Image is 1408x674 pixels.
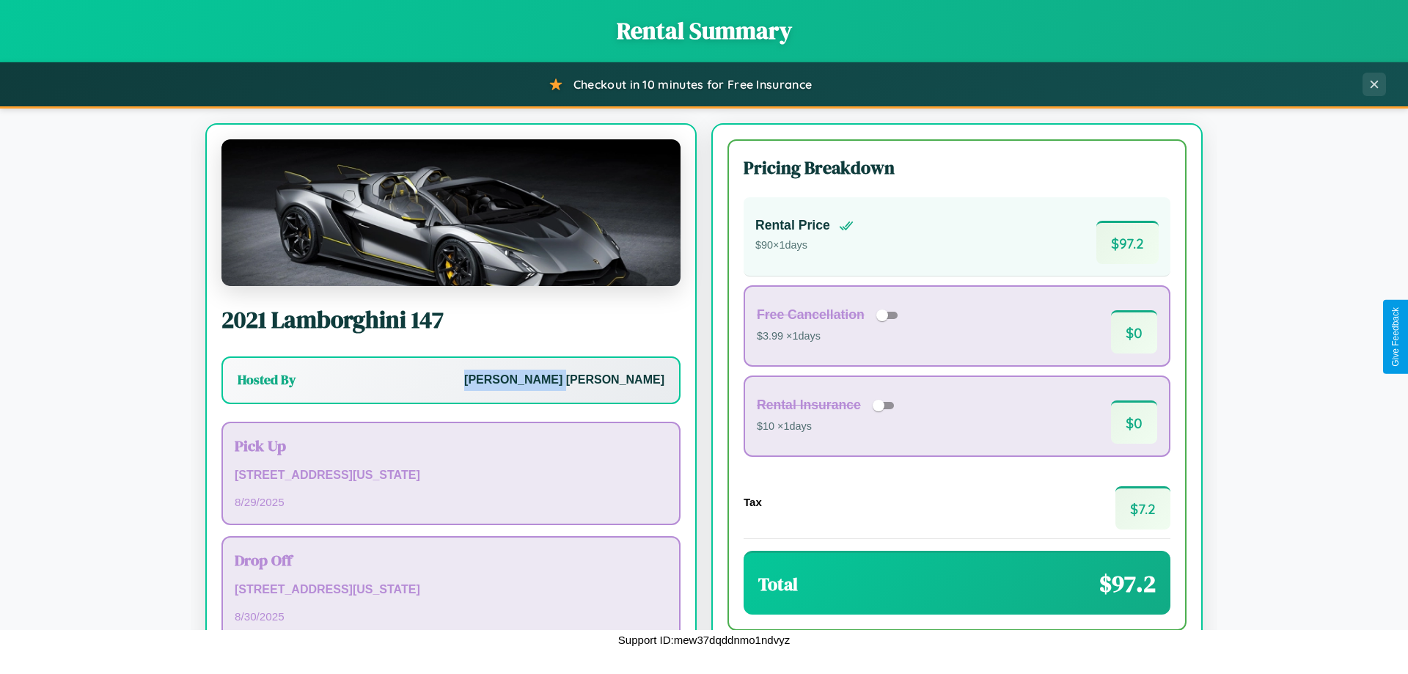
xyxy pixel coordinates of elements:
[757,327,903,346] p: $3.99 × 1 days
[573,77,812,92] span: Checkout in 10 minutes for Free Insurance
[235,579,667,601] p: [STREET_ADDRESS][US_STATE]
[744,496,762,508] h4: Tax
[1390,307,1401,367] div: Give Feedback
[744,155,1170,180] h3: Pricing Breakdown
[1111,310,1157,354] span: $ 0
[755,218,830,233] h4: Rental Price
[757,417,899,436] p: $10 × 1 days
[618,630,790,650] p: Support ID: mew37dqddnmo1ndvyz
[221,139,681,286] img: Lamborghini 147
[1115,486,1170,530] span: $ 7.2
[238,371,296,389] h3: Hosted By
[235,435,667,456] h3: Pick Up
[1099,568,1156,600] span: $ 97.2
[757,307,865,323] h4: Free Cancellation
[758,572,798,596] h3: Total
[15,15,1393,47] h1: Rental Summary
[235,607,667,626] p: 8 / 30 / 2025
[235,549,667,571] h3: Drop Off
[235,492,667,512] p: 8 / 29 / 2025
[755,236,854,255] p: $ 90 × 1 days
[1111,400,1157,444] span: $ 0
[221,304,681,336] h2: 2021 Lamborghini 147
[1096,221,1159,264] span: $ 97.2
[235,465,667,486] p: [STREET_ADDRESS][US_STATE]
[464,370,664,391] p: [PERSON_NAME] [PERSON_NAME]
[757,398,861,413] h4: Rental Insurance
